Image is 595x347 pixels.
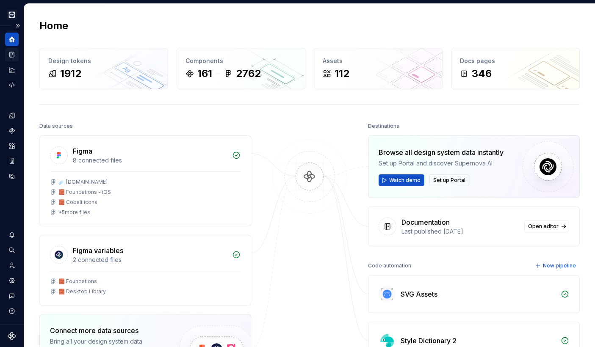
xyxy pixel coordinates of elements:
div: 346 [472,67,492,80]
div: Design tokens [48,57,159,65]
a: Docs pages346 [451,48,580,89]
a: Components1612762 [177,48,305,89]
a: Assets112 [314,48,443,89]
a: Open editor [524,220,569,232]
div: SVG Assets [401,289,437,299]
span: New pipeline [543,262,576,269]
button: Watch demo [379,174,424,186]
span: Watch demo [389,177,421,184]
div: Set up Portal and discover Supernova AI. [379,159,504,168]
h2: Home [39,19,68,33]
div: Style Dictionary 2 [401,336,457,346]
div: 2762 [236,67,261,80]
div: 161 [197,67,212,80]
div: Assets [323,57,434,65]
div: Documentation [401,217,450,227]
img: e3886e02-c8c5-455d-9336-29756fd03ba2.png [7,10,17,20]
a: Code automation [5,78,19,92]
span: Open editor [528,223,559,230]
a: Analytics [5,63,19,77]
a: Design tokens1912 [39,48,168,89]
a: Home [5,33,19,46]
span: Set up Portal [433,177,465,184]
div: Docs pages [460,57,571,65]
div: Browse all design system data instantly [379,147,504,157]
button: New pipeline [532,260,580,272]
button: Expand sidebar [12,20,24,32]
div: Components [185,57,296,65]
div: Data sources [39,120,73,132]
div: Code automation [368,260,411,272]
a: Documentation [5,48,19,61]
div: 1912 [60,67,81,80]
button: Set up Portal [429,174,469,186]
div: 112 [335,67,349,80]
div: Destinations [368,120,399,132]
div: Last published [DATE] [401,227,519,236]
a: Design tokens [5,109,19,122]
